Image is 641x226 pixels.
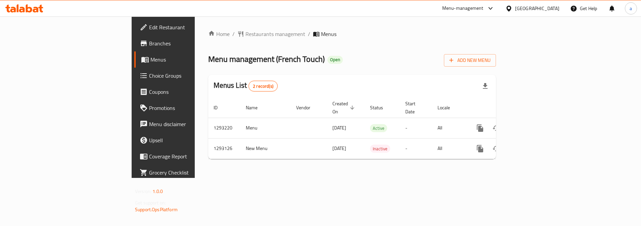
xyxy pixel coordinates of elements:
[149,104,233,112] span: Promotions
[134,164,239,181] a: Grocery Checklist
[214,80,278,91] h2: Menus List
[515,5,559,12] div: [GEOGRAPHIC_DATA]
[432,118,467,138] td: All
[240,118,291,138] td: Menu
[405,100,424,116] span: Start Date
[332,100,357,116] span: Created On
[246,104,266,112] span: Name
[444,54,496,67] button: Add New Menu
[135,187,151,196] span: Version:
[432,138,467,159] td: All
[149,88,233,96] span: Coupons
[449,56,491,65] span: Add New Menu
[370,124,387,132] span: Active
[370,104,392,112] span: Status
[208,30,496,38] nav: breadcrumb
[467,98,542,118] th: Actions
[332,123,346,132] span: [DATE]
[149,168,233,177] span: Grocery Checklist
[400,138,432,159] td: -
[134,132,239,148] a: Upsell
[630,5,632,12] span: a
[134,116,239,132] a: Menu disclaimer
[134,19,239,35] a: Edit Restaurant
[321,30,336,38] span: Menus
[472,120,488,136] button: more
[488,141,504,157] button: Change Status
[240,138,291,159] td: New Menu
[149,72,233,80] span: Choice Groups
[149,120,233,128] span: Menu disclaimer
[214,104,226,112] span: ID
[442,4,484,12] div: Menu-management
[472,141,488,157] button: more
[370,145,390,153] span: Inactive
[150,55,233,64] span: Menus
[332,144,346,153] span: [DATE]
[134,100,239,116] a: Promotions
[149,39,233,47] span: Branches
[134,148,239,164] a: Coverage Report
[308,30,310,38] li: /
[149,23,233,31] span: Edit Restaurant
[135,198,166,207] span: Get support on:
[237,30,305,38] a: Restaurants management
[149,136,233,144] span: Upsell
[134,84,239,100] a: Coupons
[248,81,278,91] div: Total records count
[477,78,493,94] div: Export file
[488,120,504,136] button: Change Status
[438,104,459,112] span: Locale
[327,56,343,64] div: Open
[149,152,233,160] span: Coverage Report
[208,51,325,67] span: Menu management ( French Touch )
[249,83,277,89] span: 2 record(s)
[134,51,239,68] a: Menus
[152,187,163,196] span: 1.0.0
[327,57,343,63] span: Open
[400,118,432,138] td: -
[135,205,178,214] a: Support.OpsPlatform
[296,104,319,112] span: Vendor
[245,30,305,38] span: Restaurants management
[370,145,390,153] div: Inactive
[134,35,239,51] a: Branches
[134,68,239,84] a: Choice Groups
[208,98,542,159] table: enhanced table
